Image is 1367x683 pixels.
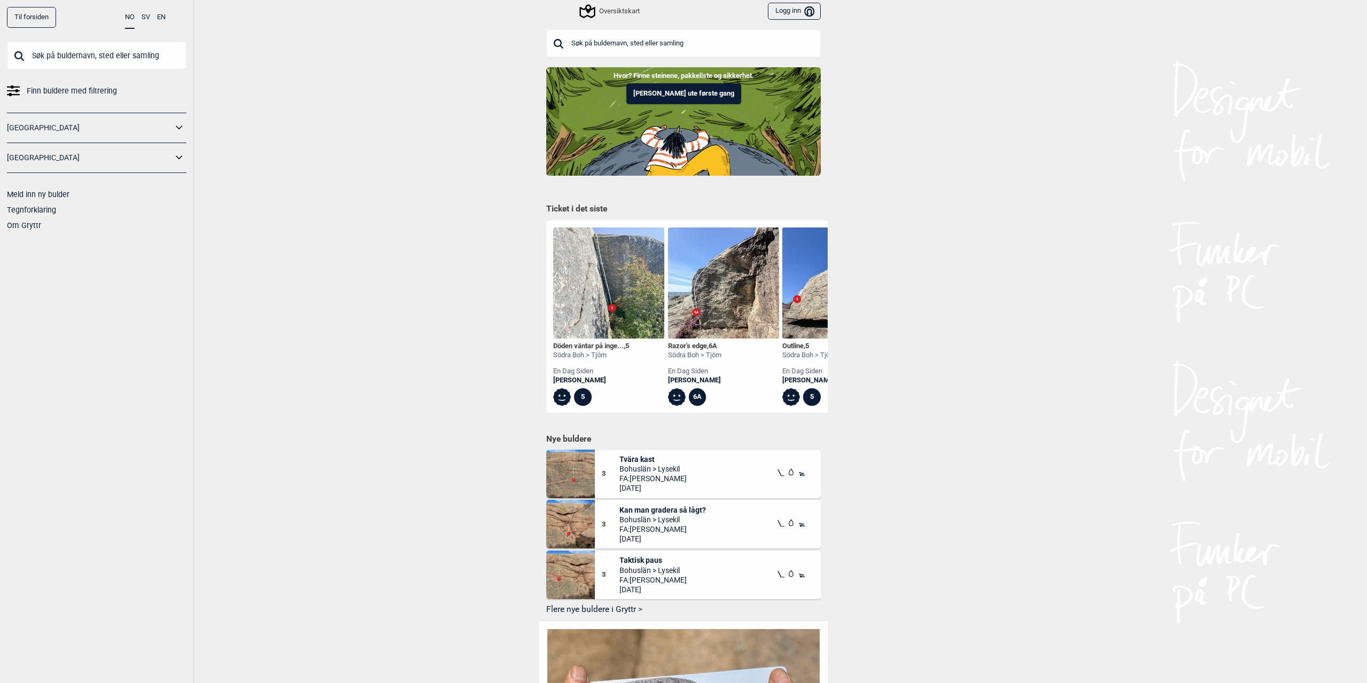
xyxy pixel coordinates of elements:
[546,450,595,498] img: Tvara kast
[782,367,836,376] div: en dag siden
[619,534,706,544] span: [DATE]
[553,342,629,351] div: Döden väntar på inge... ,
[7,206,56,214] a: Tegnforklaring
[668,342,721,351] div: Razor's edge ,
[546,551,821,599] div: Taktisk paus3Taktisk pausBohuslän > LysekilFA:[PERSON_NAME][DATE]
[581,5,640,18] div: Oversiktskart
[782,351,836,360] div: Södra Boh > Tjörn
[546,67,821,175] img: Indoor to outdoor
[7,83,186,99] a: Finn buldere med filtrering
[7,42,186,69] input: Søk på buldernavn, sted eller samling
[619,555,687,565] span: Taktisk paus
[602,570,619,579] span: 3
[546,203,821,215] h1: Ticket i det siste
[619,483,687,493] span: [DATE]
[619,566,687,575] span: Bohuslän > Lysekil
[625,342,629,350] span: 5
[546,29,821,57] input: Søk på buldernavn, sted eller samling
[7,150,172,166] a: [GEOGRAPHIC_DATA]
[619,474,687,483] span: FA: [PERSON_NAME]
[157,7,166,28] button: EN
[553,351,629,360] div: Södra Boh > Tjörn
[768,3,821,20] button: Logg inn
[626,83,741,104] button: [PERSON_NAME] ute første gang
[142,7,150,28] button: SV
[689,388,706,406] div: 6A
[602,520,619,529] span: 3
[7,221,41,230] a: Om Gryttr
[782,376,836,385] a: [PERSON_NAME]
[782,227,893,339] img: Outline
[668,376,721,385] a: [PERSON_NAME]
[546,450,821,498] div: Tvara kast3Tvära kastBohuslän > LysekilFA:[PERSON_NAME][DATE]
[546,601,821,618] button: Flere nye buldere i Gryttr >
[619,454,687,464] span: Tvära kast
[619,505,706,515] span: Kan man gradera så lågt?
[546,500,595,548] img: Kan man gradera sa lagt
[805,342,809,350] span: 5
[546,434,821,444] h1: Nye buldere
[7,7,56,28] a: Til forsiden
[619,464,687,474] span: Bohuslän > Lysekil
[553,376,629,385] a: [PERSON_NAME]
[619,585,687,594] span: [DATE]
[619,575,687,585] span: FA: [PERSON_NAME]
[574,388,592,406] div: 5
[27,83,117,99] span: Finn buldere med filtrering
[619,524,706,534] span: FA: [PERSON_NAME]
[546,500,821,548] div: Kan man gradera sa lagt3Kan man gradera så lågt?Bohuslän > LysekilFA:[PERSON_NAME][DATE]
[602,469,619,478] span: 3
[668,367,721,376] div: en dag siden
[125,7,135,29] button: NO
[709,342,717,350] span: 6A
[553,367,629,376] div: en dag siden
[803,388,821,406] div: 5
[8,70,1359,81] p: Hvor? Finne steinene, pakkeliste og sikkerhet.
[782,342,836,351] div: Outline ,
[7,120,172,136] a: [GEOGRAPHIC_DATA]
[546,551,595,599] img: Taktisk paus
[553,227,664,339] img: Doden vantar pa ingen men du star forst i kon
[668,227,779,339] img: Razors edge
[619,515,706,524] span: Bohuslän > Lysekil
[7,190,69,199] a: Meld inn ny bulder
[668,351,721,360] div: Södra Boh > Tjörn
